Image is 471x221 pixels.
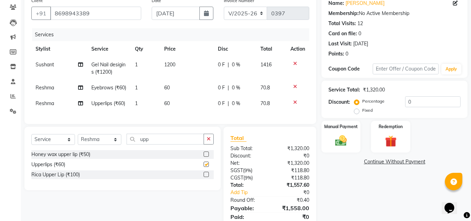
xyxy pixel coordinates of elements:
div: ( ) [225,167,270,174]
div: Honey wax upper lip (₹50) [31,151,90,158]
th: Qty [131,41,160,57]
div: Services [32,28,314,41]
div: Service Total: [328,86,360,94]
div: ₹1,320.00 [270,160,314,167]
div: Discount: [225,152,270,160]
span: Reshma [36,100,54,106]
div: Membership: [328,10,359,17]
div: ₹1,320.00 [363,86,385,94]
th: Stylist [31,41,87,57]
span: 1 [135,100,138,106]
span: 1 [135,61,138,68]
span: | [228,61,229,68]
label: Percentage [362,98,385,104]
span: | [228,84,229,91]
th: Total [256,41,287,57]
div: Coupon Code [328,65,372,73]
th: Disc [214,41,256,57]
span: Sushant [36,61,54,68]
th: Service [87,41,131,57]
span: Upperlips (₹60) [91,100,125,106]
div: Paid: [225,213,270,221]
div: Sub Total: [225,145,270,152]
span: 1 [135,84,138,91]
div: ₹0 [270,213,314,221]
label: Fixed [362,107,373,113]
span: Total [230,134,246,142]
div: Last Visit: [328,40,352,47]
button: Apply [441,64,461,74]
span: 60 [164,84,170,91]
input: Enter Offer / Coupon Code [373,64,439,74]
span: 0 F [218,84,225,91]
div: Total Visits: [328,20,356,27]
span: | [228,100,229,107]
a: Continue Without Payment [323,158,466,165]
span: SGST [230,167,243,174]
div: Rica Upper Lip (₹100) [31,171,80,178]
input: Search by Name/Mobile/Email/Code [50,7,141,20]
span: Reshma [36,84,54,91]
span: 9% [244,168,251,173]
img: _gift.svg [381,134,400,148]
span: 1200 [164,61,175,68]
div: Payable: [225,204,270,212]
div: Total: [225,182,270,189]
div: 0 [358,30,361,37]
span: 0 F [218,100,225,107]
input: Search or Scan [127,134,204,145]
span: 0 % [232,100,240,107]
div: Discount: [328,98,350,106]
span: 0 F [218,61,225,68]
div: Net: [225,160,270,167]
div: ₹0 [278,189,315,196]
span: 0 % [232,61,240,68]
div: ( ) [225,174,270,182]
div: Upperlips (₹60) [31,161,65,168]
label: Redemption [379,124,403,130]
img: _cash.svg [332,134,350,147]
span: 70.8 [260,84,270,91]
span: Eyebrows (₹60) [91,84,126,91]
a: Add Tip [225,189,277,196]
div: ₹1,557.60 [270,182,314,189]
div: 0 [345,50,348,58]
div: Points: [328,50,344,58]
span: 70.8 [260,100,270,106]
div: ₹1,320.00 [270,145,314,152]
span: 9% [245,175,251,181]
span: CGST [230,175,243,181]
div: [DATE] [353,40,368,47]
label: Manual Payment [324,124,358,130]
div: No Active Membership [328,10,461,17]
div: ₹0.40 [270,197,314,204]
span: 0 % [232,84,240,91]
div: ₹1,558.00 [270,204,314,212]
iframe: chat widget [442,193,464,214]
span: 60 [164,100,170,106]
div: 12 [357,20,363,27]
div: ₹118.80 [270,167,314,174]
div: Round Off: [225,197,270,204]
th: Price [160,41,214,57]
span: Gel Nail desigins (₹1200) [91,61,126,75]
span: 1416 [260,61,272,68]
button: +91 [31,7,51,20]
th: Action [286,41,309,57]
div: Card on file: [328,30,357,37]
div: ₹118.80 [270,174,314,182]
div: ₹0 [270,152,314,160]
